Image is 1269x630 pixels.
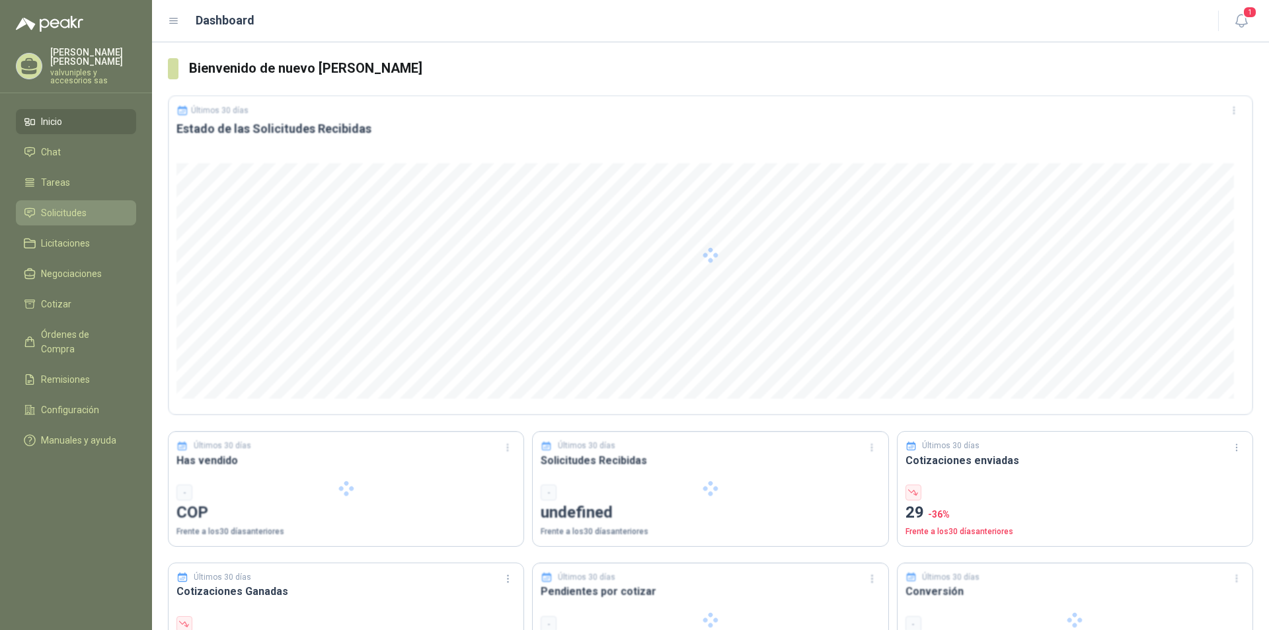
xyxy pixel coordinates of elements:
[16,292,136,317] a: Cotizar
[928,509,950,520] span: -36 %
[41,206,87,220] span: Solicitudes
[194,571,251,584] p: Últimos 30 días
[41,372,90,387] span: Remisiones
[16,367,136,392] a: Remisiones
[16,200,136,225] a: Solicitudes
[16,261,136,286] a: Negociaciones
[41,145,61,159] span: Chat
[41,114,62,129] span: Inicio
[1229,9,1253,33] button: 1
[905,452,1245,469] h3: Cotizaciones enviadas
[16,428,136,453] a: Manuales y ayuda
[196,11,254,30] h1: Dashboard
[905,526,1245,538] p: Frente a los 30 días anteriores
[50,48,136,66] p: [PERSON_NAME] [PERSON_NAME]
[16,109,136,134] a: Inicio
[189,58,1253,79] h3: Bienvenido de nuevo [PERSON_NAME]
[16,16,83,32] img: Logo peakr
[50,69,136,85] p: valvuniples y accesorios sas
[41,266,102,281] span: Negociaciones
[1243,6,1257,19] span: 1
[16,170,136,195] a: Tareas
[16,397,136,422] a: Configuración
[41,297,71,311] span: Cotizar
[176,583,516,600] h3: Cotizaciones Ganadas
[905,500,1245,526] p: 29
[16,231,136,256] a: Licitaciones
[922,440,980,452] p: Últimos 30 días
[16,322,136,362] a: Órdenes de Compra
[41,175,70,190] span: Tareas
[41,327,124,356] span: Órdenes de Compra
[41,236,90,251] span: Licitaciones
[41,403,99,417] span: Configuración
[41,433,116,448] span: Manuales y ayuda
[16,139,136,165] a: Chat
